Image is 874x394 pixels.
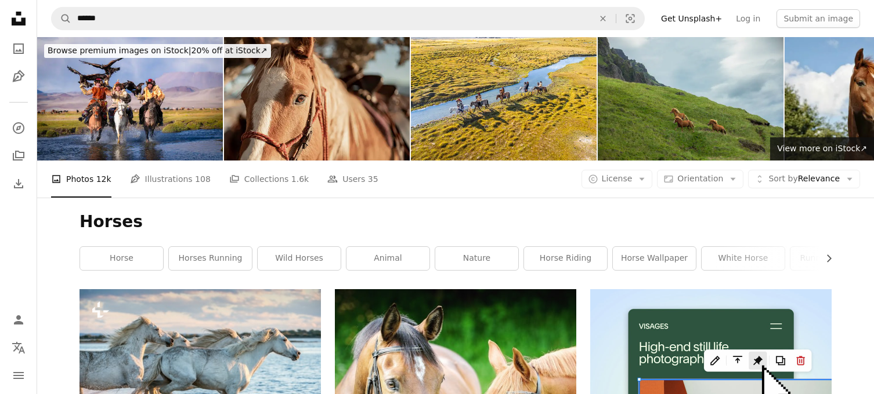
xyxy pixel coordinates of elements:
a: White Camargue Horses galloping on the water. [80,361,321,371]
a: Download History [7,172,30,195]
a: running horses [790,247,873,270]
span: Sort by [768,174,797,183]
span: View more on iStock ↗ [777,144,867,153]
img: brown and white horse outdoors wearing a bridle and saddle, captured in warm natural lighting wit... [224,37,410,160]
button: Language [7,336,30,359]
a: Users 35 [327,160,378,198]
a: horse riding [524,247,607,270]
a: Browse premium images on iStock|20% off at iStock↗ [37,37,278,65]
a: Collections [7,144,30,167]
span: 35 [368,173,378,185]
a: Illustrations 108 [130,160,211,198]
a: Home — Unsplash [7,7,30,32]
a: Illustrations [7,65,30,88]
a: Get Unsplash+ [654,9,729,28]
img: Icelandic Horses Galloping on a Green Hillside in South Iceland [598,37,783,160]
form: Find visuals sitewide [51,7,645,30]
a: Log in [729,9,767,28]
a: Explore [7,116,30,140]
a: Collections 1.6k [229,160,309,198]
span: Browse premium images on iStock | [48,46,191,55]
span: 108 [195,173,211,185]
button: License [582,170,653,188]
h1: Horses [80,211,832,232]
a: nature [435,247,518,270]
button: Sort byRelevance [748,170,860,188]
a: View more on iStock↗ [770,137,874,160]
button: Search Unsplash [52,8,71,30]
a: horse [80,247,163,270]
a: horses running [169,247,252,270]
span: 1.6k [291,173,309,185]
a: wild horses [258,247,341,270]
a: animal [346,247,429,270]
button: Submit an image [777,9,860,28]
div: 20% off at iStock ↗ [44,44,271,58]
span: License [602,174,633,183]
button: scroll list to the right [818,247,832,270]
button: Clear [590,8,616,30]
a: Photos [7,37,30,60]
img: group of Kazakh eagle hunters riding horses along river Bayan Olgii, West Mongolia [411,37,597,160]
a: horse wallpaper [613,247,696,270]
img: group of Kazakh eagle hunters riding horses crossing river Bayan Olgii, West Mongolia [37,37,223,160]
button: Menu [7,364,30,387]
span: Relevance [768,173,840,185]
button: Orientation [657,170,743,188]
button: Visual search [616,8,644,30]
a: Log in / Sign up [7,308,30,331]
a: white horse [702,247,785,270]
span: Orientation [677,174,723,183]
